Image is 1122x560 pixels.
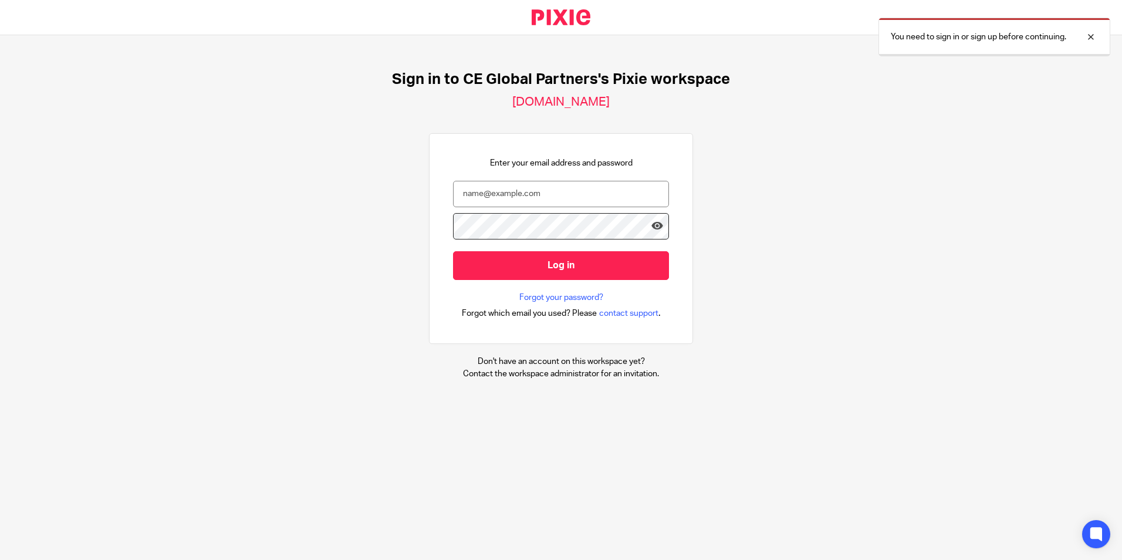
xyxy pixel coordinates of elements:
[453,181,669,207] input: name@example.com
[392,70,730,89] h1: Sign in to CE Global Partners's Pixie workspace
[891,31,1066,43] p: You need to sign in or sign up before continuing.
[599,308,658,319] span: contact support
[462,308,597,319] span: Forgot which email you used? Please
[519,292,603,303] a: Forgot your password?
[453,251,669,280] input: Log in
[462,306,661,320] div: .
[463,368,659,380] p: Contact the workspace administrator for an invitation.
[490,157,633,169] p: Enter your email address and password
[512,95,610,110] h2: [DOMAIN_NAME]
[463,356,659,367] p: Don't have an account on this workspace yet?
